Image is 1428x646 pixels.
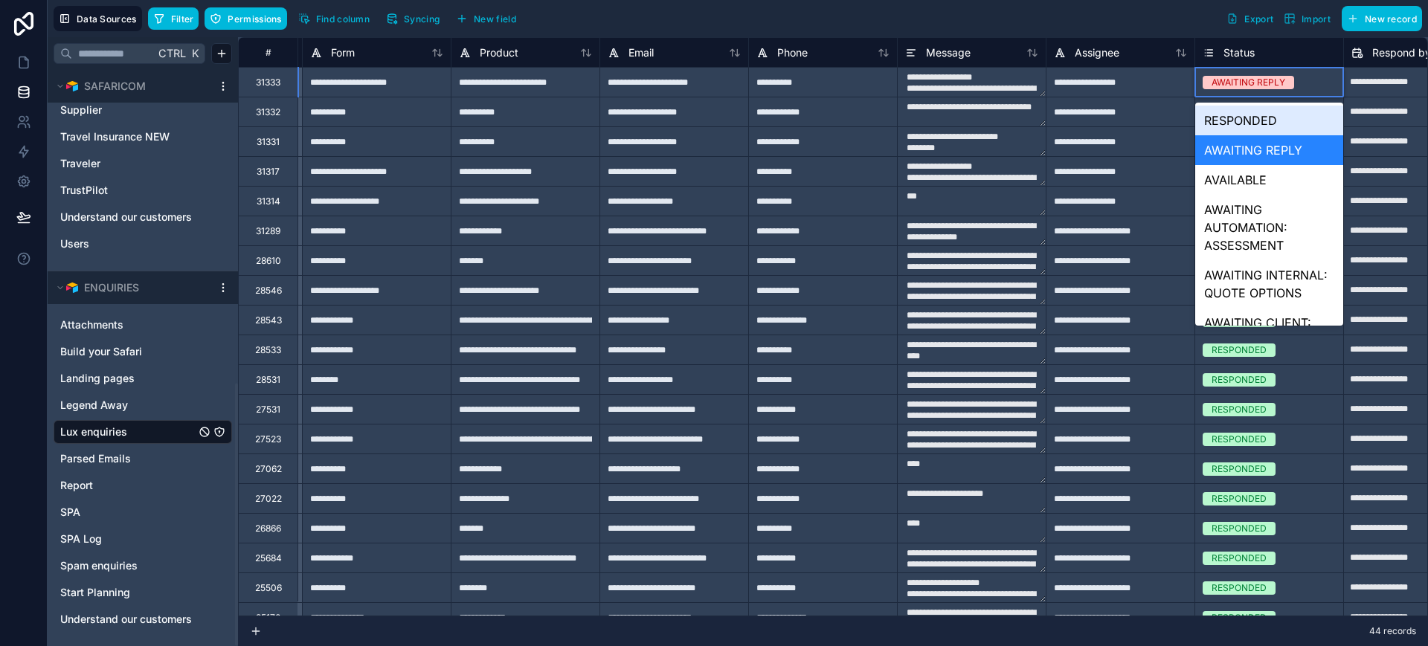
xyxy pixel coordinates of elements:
button: Import [1279,6,1336,31]
div: 28610 [256,255,281,267]
div: TrustPilot [54,178,232,202]
span: TrustPilot [60,183,108,198]
div: 31332 [256,106,280,118]
button: Airtable LogoSAFARICOM [54,76,211,97]
div: RESPONDED [1212,343,1267,357]
button: New record [1342,6,1422,31]
a: Legend Away [60,398,196,413]
a: Supplier [60,103,196,117]
span: Travel Insurance NEW [60,129,170,144]
div: 28546 [255,285,282,297]
span: New record [1365,13,1417,25]
div: AWAITING CLIENT: QUOTE OPTIONS SENT [1195,308,1343,373]
img: Airtable Logo [66,80,78,92]
span: Find column [316,13,370,25]
a: Landing pages [60,371,196,386]
span: Permissions [228,13,281,25]
a: TrustPilot [60,183,196,198]
span: Parsed Emails [60,451,131,466]
div: Traveler [54,152,232,175]
div: 26866 [255,523,281,534]
div: Lux enquiries [54,420,232,444]
span: Product [480,45,518,60]
div: RESPONDED [1212,403,1267,416]
span: Spam enquiries [60,558,138,573]
span: ENQUIRIES [84,280,139,295]
a: Start Planning [60,585,196,600]
span: Message [926,45,971,60]
div: RESPONDED [1195,106,1343,135]
div: 28533 [255,344,281,356]
a: New record [1336,6,1422,31]
button: Data Sources [54,6,142,31]
button: Syncing [381,7,445,30]
div: RESPONDED [1212,552,1267,565]
a: Parsed Emails [60,451,196,466]
a: Syncing [381,7,451,30]
div: Users [54,232,232,256]
div: RESPONDED [1212,433,1267,446]
span: Assignee [1075,45,1119,60]
div: 31331 [257,136,280,148]
a: Travel Insurance NEW [60,129,196,144]
div: Build your Safari [54,340,232,364]
button: Airtable LogoENQUIRIES [54,277,211,298]
div: 31317 [257,166,280,178]
a: Attachments [60,317,196,332]
span: SPA [60,505,80,520]
div: 27531 [256,404,280,416]
button: New field [451,7,521,30]
div: RESPONDED [1212,522,1267,535]
button: Find column [293,7,375,30]
div: 25506 [255,582,282,594]
button: Filter [148,7,199,30]
div: 27523 [255,433,281,445]
div: RESPONDED [1212,581,1267,595]
span: Understand our customers [60,210,192,225]
div: Parsed Emails [54,447,232,471]
div: 31314 [257,196,280,207]
button: Permissions [205,7,286,30]
span: Export [1244,13,1273,25]
a: Traveler [60,156,196,171]
span: Understand our customers [60,612,192,627]
span: Email [628,45,654,60]
a: Understand our customers [60,612,196,627]
div: RESPONDED [1212,373,1267,387]
span: Users [60,236,89,251]
button: Export [1221,6,1279,31]
span: Form [331,45,355,60]
div: Legend Away [54,393,232,417]
span: Start Planning [60,585,130,600]
div: SPA [54,500,232,524]
div: 31289 [256,225,280,237]
div: AWAITING INTERNAL: QUOTE OPTIONS [1195,260,1343,308]
div: Understand our customers [54,607,232,631]
div: 27062 [255,463,282,475]
div: RESPONDED [1212,611,1267,624]
div: 25170 [256,612,281,624]
span: Build your Safari [60,344,142,359]
div: Supplier [54,98,232,122]
a: SPA [60,505,196,520]
span: Attachments [60,317,123,332]
span: Status [1223,45,1255,60]
a: Permissions [205,7,292,30]
div: Report [54,474,232,497]
div: RESPONDED [1212,492,1267,506]
div: 28531 [256,374,280,386]
span: Syncing [404,13,440,25]
span: Legend Away [60,398,128,413]
div: 25684 [255,552,282,564]
div: AVAILABLE [1195,165,1343,195]
span: Lux enquiries [60,424,127,439]
div: SPA Log [54,527,232,551]
div: AWAITING REPLY [1212,76,1285,89]
div: Start Planning [54,581,232,604]
a: Report [60,478,196,493]
span: Traveler [60,156,100,171]
div: 28543 [255,314,282,326]
div: Attachments [54,313,232,337]
span: SPA Log [60,532,102,546]
div: 27022 [255,493,282,505]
